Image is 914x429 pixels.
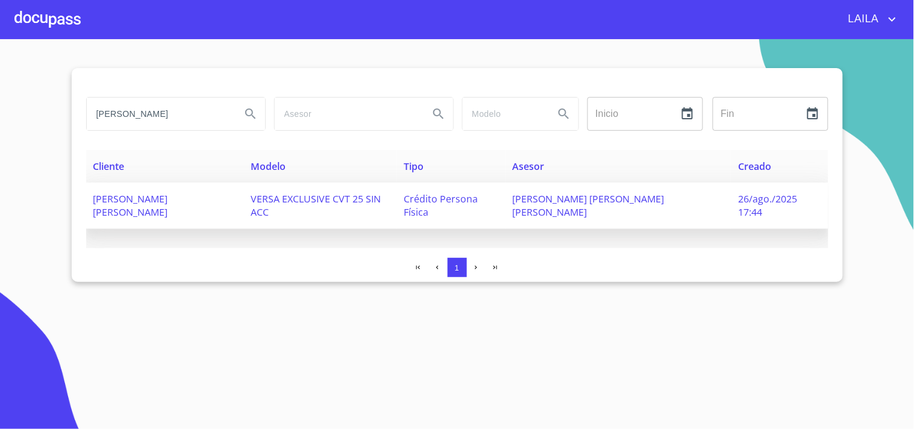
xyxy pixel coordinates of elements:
input: search [275,98,419,130]
input: search [463,98,545,130]
button: Search [236,99,265,128]
span: 26/ago./2025 17:44 [738,192,797,219]
span: [PERSON_NAME] [PERSON_NAME] [PERSON_NAME] [513,192,665,219]
span: VERSA EXCLUSIVE CVT 25 SIN ACC [251,192,381,219]
span: 1 [455,263,459,272]
button: 1 [448,258,467,277]
span: LAILA [839,10,885,29]
input: search [87,98,231,130]
span: [PERSON_NAME] [PERSON_NAME] [93,192,168,219]
span: Crédito Persona Física [404,192,478,219]
span: Modelo [251,160,286,173]
span: Tipo [404,160,424,173]
button: Search [424,99,453,128]
span: Cliente [93,160,125,173]
button: account of current user [839,10,900,29]
span: Creado [738,160,771,173]
span: Asesor [513,160,545,173]
button: Search [549,99,578,128]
